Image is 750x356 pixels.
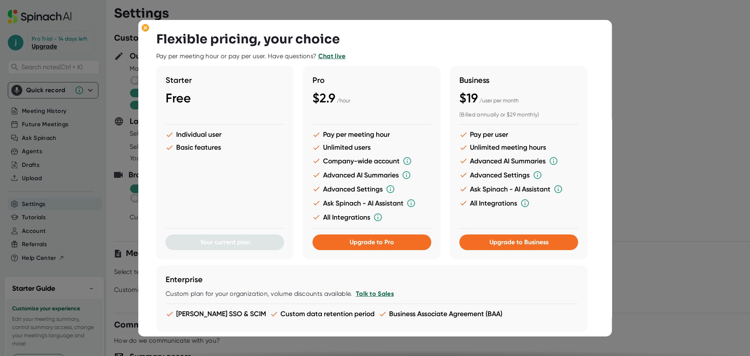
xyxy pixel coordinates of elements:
li: Individual user [166,131,284,139]
li: Advanced Settings [312,184,431,194]
span: Your current plan [200,238,250,246]
button: Your current plan [166,234,284,250]
span: / hour [337,97,350,104]
h3: Flexible pricing, your choice [156,32,340,47]
a: Talk to Sales [355,290,393,297]
span: $19 [459,91,478,106]
div: Pay per meeting hour or pay per user. Have questions? [156,52,346,60]
li: Pay per meeting hour [312,131,431,139]
li: Basic features [166,143,284,152]
a: Chat live [318,52,346,60]
li: Custom data retention period [270,310,375,318]
button: Upgrade to Business [459,234,578,250]
li: Company-wide account [312,156,431,166]
li: All Integrations [312,213,431,222]
h3: Enterprise [166,275,578,284]
div: (Billed annually or $29 monthly) [459,111,578,118]
span: Upgrade to Pro [350,238,394,246]
div: Custom plan for your organization, volume discounts available. [166,290,578,298]
span: / user per month [479,97,519,104]
span: Free [166,91,191,106]
li: Ask Spinach - AI Assistant [459,184,578,194]
li: All Integrations [459,199,578,208]
button: Upgrade to Pro [312,234,431,250]
li: Advanced AI Summaries [459,156,578,166]
h3: Business [459,75,578,85]
li: [PERSON_NAME] SSO & SCIM [166,310,266,318]
h3: Starter [166,75,284,85]
li: Unlimited meeting hours [459,143,578,152]
li: Advanced AI Summaries [312,170,431,180]
span: $2.9 [312,91,335,106]
li: Ask Spinach - AI Assistant [312,199,431,208]
h3: Pro [312,75,431,85]
span: Upgrade to Business [489,238,548,246]
li: Business Associate Agreement (BAA) [379,310,502,318]
li: Advanced Settings [459,170,578,180]
li: Pay per user [459,131,578,139]
li: Unlimited users [312,143,431,152]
